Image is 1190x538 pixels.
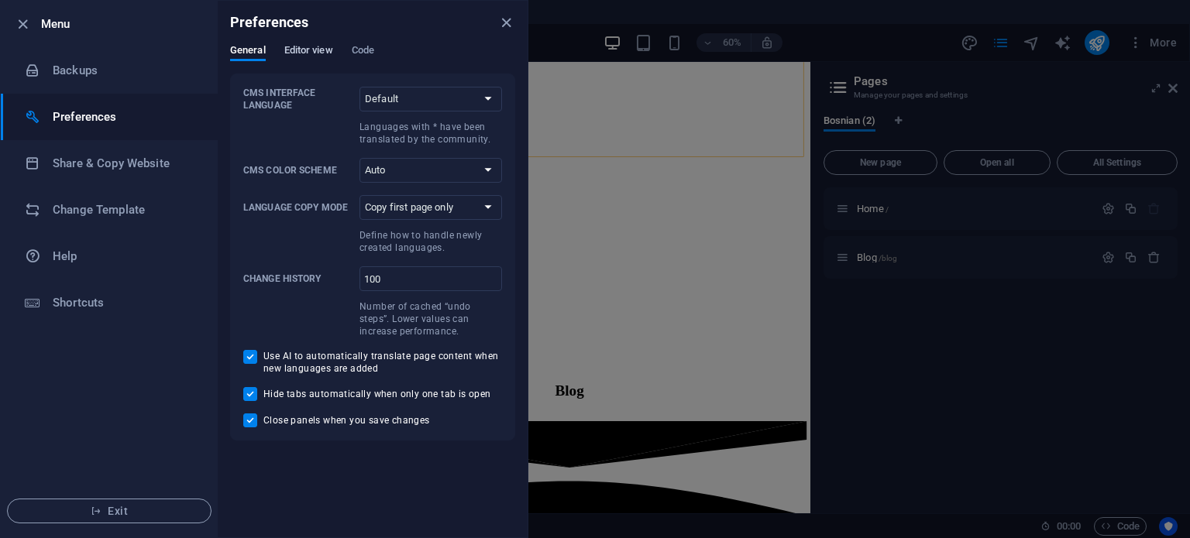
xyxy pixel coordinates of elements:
p: Change history [243,272,353,285]
p: Define how to handle newly created languages. [359,229,502,254]
span: Use AI to automatically translate page content when new languages are added [263,350,502,375]
p: CMS Color Scheme [243,164,353,176]
p: Language Copy Mode [243,201,353,214]
span: Editor view [284,41,333,63]
button: Exit [7,499,212,523]
h6: Preferences [53,108,196,126]
p: CMS Interface Language [243,87,353,111]
h6: Share & Copy Website [53,154,196,173]
span: General [230,41,266,63]
p: Number of cached “undo steps”. Lower values can increase performance. [359,300,502,338]
a: Help [1,233,218,279]
h6: Menu [41,15,205,33]
span: Exit [20,505,198,517]
span: Code [352,41,374,63]
div: Preferences [230,44,515,74]
h6: Preferences [230,13,309,32]
h6: Help [53,247,196,266]
span: Close panels when you save changes [263,414,430,427]
span: Hide tabs automatically when only one tab is open [263,388,491,400]
input: Change historyNumber of cached “undo steps”. Lower values can increase performance. [359,266,502,291]
select: CMS Color Scheme [359,158,502,183]
select: Language Copy ModeDefine how to handle newly created languages. [359,195,502,220]
h6: Change Template [53,200,196,219]
h6: Backups [53,61,196,80]
p: Languages with * have been translated by the community. [359,121,502,146]
select: CMS Interface LanguageLanguages with * have been translated by the community. [359,87,502,111]
h6: Shortcuts [53,293,196,312]
button: close [497,13,515,32]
